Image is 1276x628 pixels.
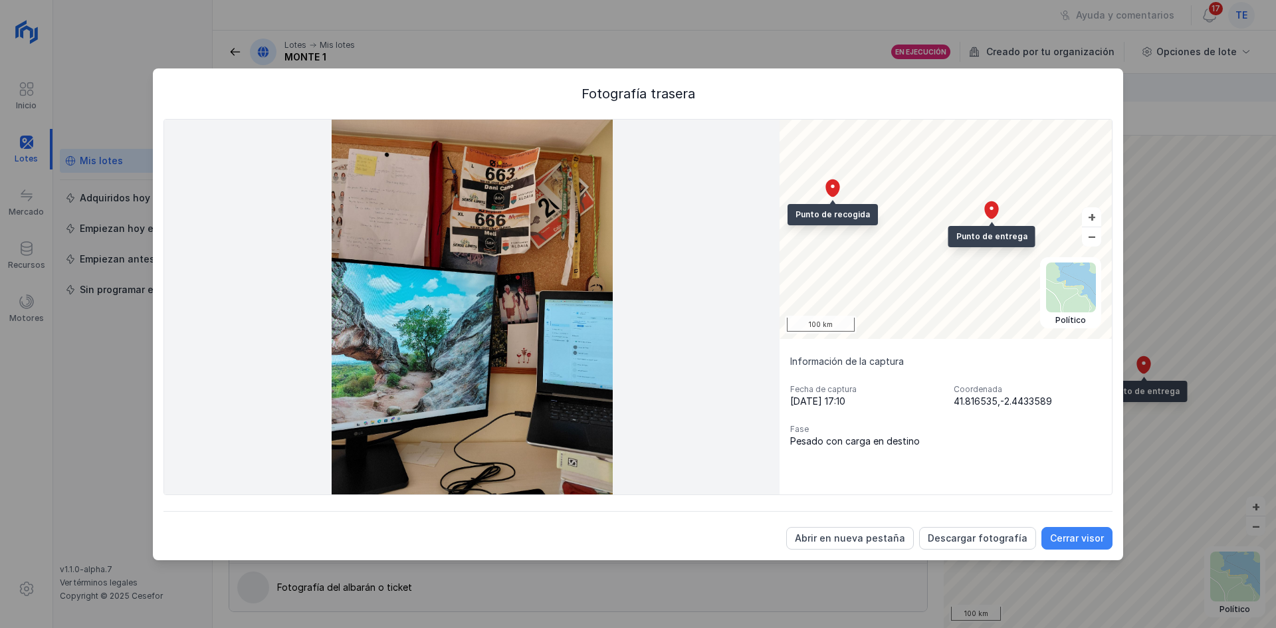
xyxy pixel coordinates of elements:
div: Coordenada [954,384,1101,395]
div: Fecha de captura [790,384,938,395]
div: Pesado con carga en destino [790,435,938,448]
div: Político [1046,315,1096,326]
button: Descargar fotografía [919,527,1036,550]
div: Fotografía trasera [163,84,1113,103]
img: political.webp [1046,262,1096,312]
button: – [1082,227,1101,247]
img: https://storage.googleapis.com/prod---trucker-nemus.appspot.com/images/459/459-4.jpg?X-Goog-Algor... [164,120,780,494]
div: Cerrar visor [1050,532,1104,545]
div: Descargar fotografía [928,532,1027,545]
div: Abrir en nueva pestaña [795,532,905,545]
div: 41.816535,-2.4433589 [954,395,1101,408]
button: + [1082,207,1101,227]
button: Cerrar visor [1041,527,1113,550]
div: Fase [790,424,938,435]
button: Abrir en nueva pestaña [786,527,914,550]
div: Información de la captura [790,355,1101,368]
div: [DATE] 17:10 [790,395,938,408]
